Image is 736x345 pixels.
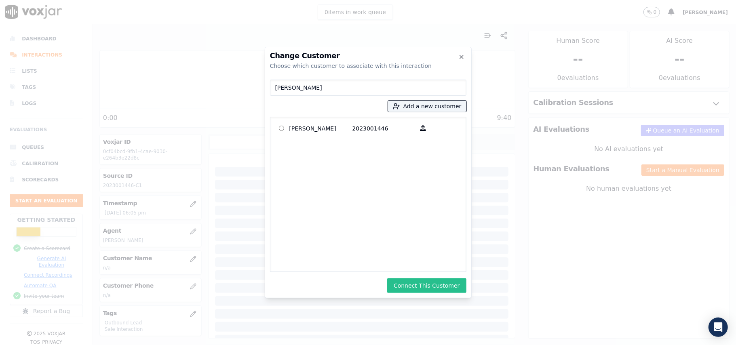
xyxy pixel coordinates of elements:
[352,122,415,135] p: 2023001446
[270,62,466,70] div: Choose which customer to associate with this interaction
[289,122,352,135] p: [PERSON_NAME]
[387,278,466,293] button: Connect This Customer
[388,101,466,112] button: Add a new customer
[270,80,466,96] input: Search Customers
[279,126,284,131] input: [PERSON_NAME] 2023001446
[415,122,431,135] button: [PERSON_NAME] 2023001446
[709,318,728,337] div: Open Intercom Messenger
[270,52,466,59] h2: Change Customer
